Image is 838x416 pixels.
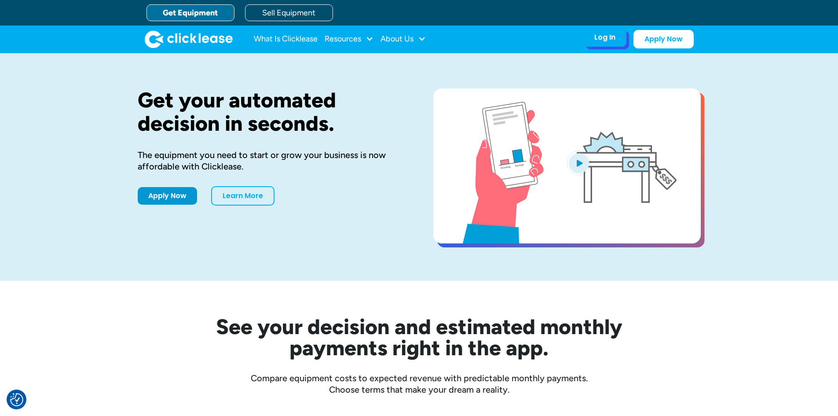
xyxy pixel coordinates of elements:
div: Compare equipment costs to expected revenue with predictable monthly payments. Choose terms that ... [138,372,701,395]
img: Clicklease logo [145,30,233,48]
div: Log In [594,33,615,42]
a: Sell Equipment [245,4,333,21]
button: Consent Preferences [10,393,23,406]
a: What Is Clicklease [254,30,318,48]
div: Resources [325,30,373,48]
h2: See your decision and estimated monthly payments right in the app. [173,316,666,358]
a: Learn More [211,186,274,206]
a: open lightbox [433,88,701,243]
div: About Us [381,30,426,48]
h1: Get your automated decision in seconds. [138,88,405,135]
div: The equipment you need to start or grow your business is now affordable with Clicklease. [138,149,405,172]
a: home [145,30,233,48]
img: Blue play button logo on a light blue circular background [567,151,591,175]
a: Apply Now [633,30,694,48]
img: Revisit consent button [10,393,23,406]
a: Apply Now [138,187,197,205]
a: Get Equipment [146,4,234,21]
